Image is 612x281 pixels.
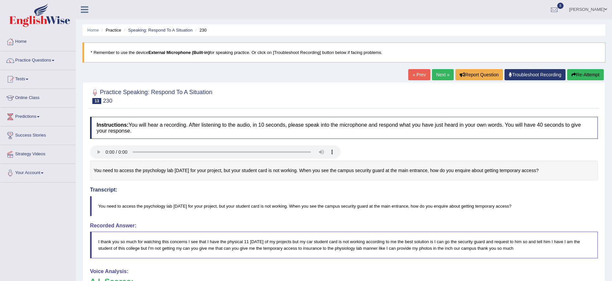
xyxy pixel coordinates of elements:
[0,70,76,87] a: Tests
[567,69,604,80] button: Re-Attempt
[455,69,503,80] button: Report Question
[0,108,76,124] a: Predictions
[0,126,76,143] a: Success Stories
[90,161,598,181] div: You need to access the psychology lab [DATE] for your project, but your student card is not worki...
[90,232,598,258] blockquote: I thank you so much for watching this concerns I see that I have the physical 11 [DATE] of my pro...
[90,196,598,216] blockquote: You need to access the psychology lab [DATE] for your project, but your student card is not worki...
[90,268,598,274] h4: Voice Analysis:
[90,223,598,229] h4: Recorded Answer:
[97,122,129,128] b: Instructions:
[103,98,112,104] small: 230
[432,69,454,80] a: Next »
[148,50,210,55] b: External Microphone (Built-in)
[128,28,193,33] a: Speaking: Respond To A Situation
[557,3,564,9] span: 8
[0,89,76,105] a: Online Class
[0,33,76,49] a: Home
[90,117,598,139] h4: You will hear a recording. After listening to the audio, in 10 seconds, please speak into the mic...
[82,42,605,63] blockquote: * Remember to use the device for speaking practice. Or click on [Troubleshoot Recording] button b...
[0,164,76,180] a: Your Account
[92,98,101,104] span: 13
[408,69,430,80] a: « Prev
[90,88,212,104] h2: Practice Speaking: Respond To A Situation
[0,51,76,68] a: Practice Questions
[505,69,566,80] a: Troubleshoot Recording
[100,27,121,33] li: Practice
[194,27,207,33] li: 230
[0,145,76,162] a: Strategy Videos
[87,28,99,33] a: Home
